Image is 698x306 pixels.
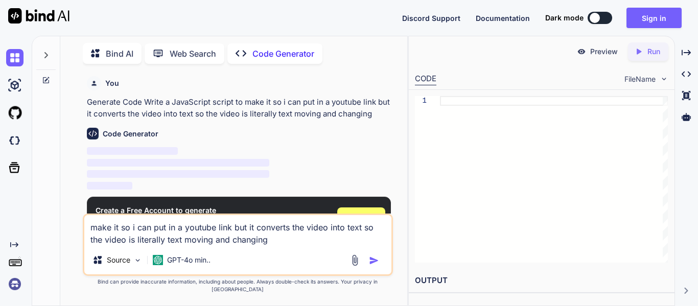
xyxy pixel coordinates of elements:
img: GPT-4o mini [153,255,163,265]
div: 1 [415,96,427,106]
img: chevron down [660,75,668,83]
img: chat [6,49,24,66]
textarea: make it so i can put in a youtube link but it converts the video into text so the video is litera... [84,215,391,246]
p: Source [107,255,130,265]
span: Sign Up [347,213,375,223]
img: ai-studio [6,77,24,94]
span: Dark mode [545,13,584,23]
img: githubLight [6,104,24,122]
p: GPT-4o min.. [167,255,211,265]
span: ‌ [87,147,178,155]
p: Bind AI [106,48,133,60]
p: Bind can provide inaccurate information, including about people. Always double-check its answers.... [83,278,393,293]
img: icon [369,255,379,266]
p: Run [647,46,660,57]
img: preview [577,47,586,56]
h2: OUTPUT [409,269,674,293]
h1: Create a Free Account to generate the response [96,205,216,226]
p: Generate Code Write a JavaScript script to make it so i can put in a youtube link but it converts... [87,97,391,120]
img: Pick Models [133,256,142,265]
img: darkCloudIdeIcon [6,132,24,149]
div: CODE [415,73,436,85]
button: Sign in [626,8,682,28]
span: ‌ [87,182,132,190]
img: Bind AI [8,8,69,23]
button: Documentation [476,13,530,23]
span: FileName [624,74,656,84]
span: ‌ [87,159,269,167]
span: Discord Support [402,14,460,22]
button: Discord Support [402,13,460,23]
h6: You [105,78,119,88]
img: attachment [349,254,361,266]
p: Preview [590,46,618,57]
h6: Code Generator [103,129,158,139]
span: Documentation [476,14,530,22]
p: Code Generator [252,48,314,60]
span: ‌ [87,170,269,178]
img: signin [6,275,24,293]
p: Web Search [170,48,216,60]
